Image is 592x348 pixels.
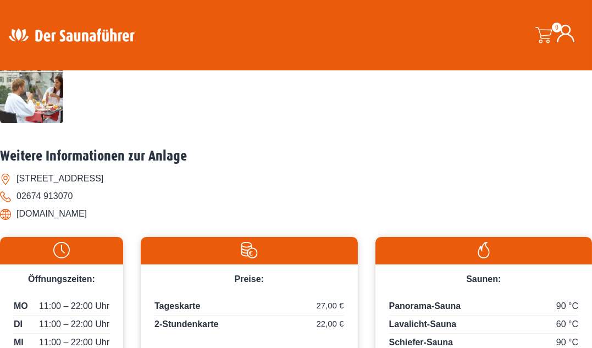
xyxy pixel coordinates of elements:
img: Flamme-weiss.svg [381,242,587,258]
img: Uhr-weiss.svg [5,242,118,258]
span: MO [14,300,28,313]
img: Preise-weiss.svg [146,242,352,258]
span: Öffnungszeiten: [28,274,95,284]
span: 11:00 – 22:00 Uhr [39,300,109,313]
span: DI [14,318,23,331]
span: 22,00 € [316,318,344,330]
span: 60 °C [556,318,578,331]
span: Lavalicht-Sauna [389,319,457,329]
span: Saunen: [466,274,501,284]
p: 2-Stundenkarte [154,318,344,331]
span: 0 [552,23,562,32]
span: Panorama-Sauna [389,301,461,311]
span: 27,00 € [316,300,344,312]
span: Schiefer-Sauna [389,338,453,347]
span: 90 °C [556,300,578,313]
span: Preise: [235,274,264,284]
p: Tageskarte [154,300,344,316]
span: 11:00 – 22:00 Uhr [39,318,109,331]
